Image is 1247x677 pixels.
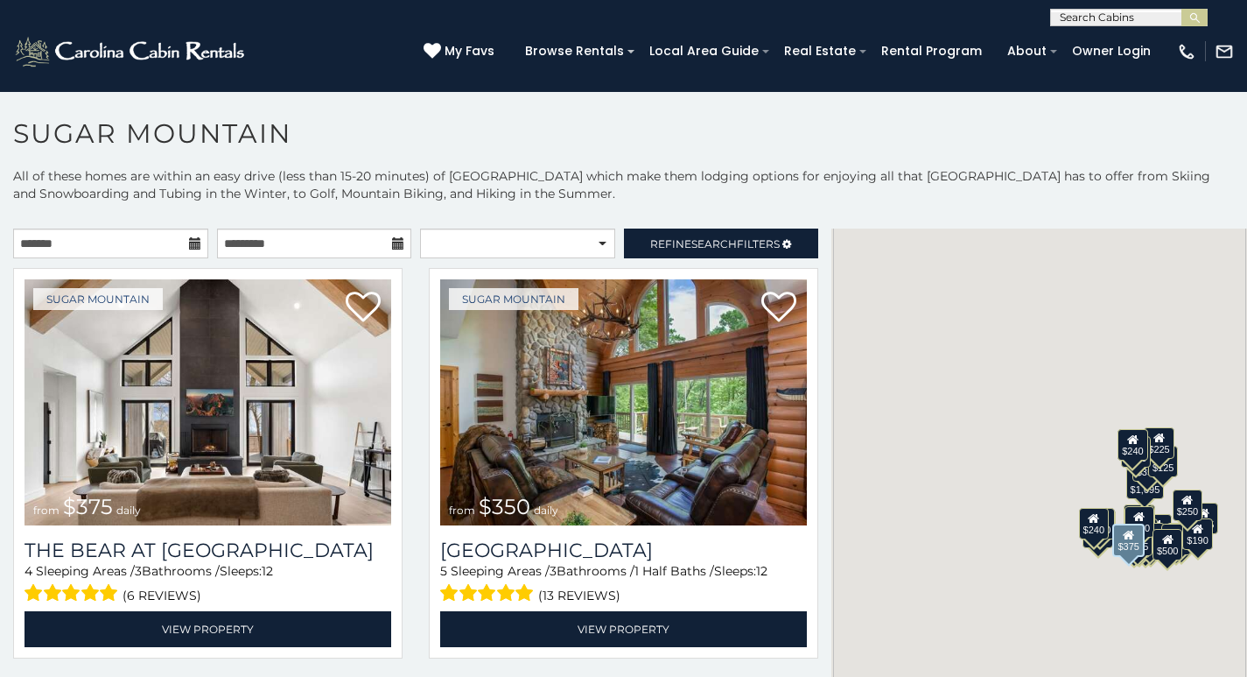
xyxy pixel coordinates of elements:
[1144,427,1173,459] div: $225
[440,563,447,579] span: 5
[1141,514,1171,546] div: $200
[872,38,991,65] a: Rental Program
[550,563,557,579] span: 3
[346,290,381,327] a: Add to favorites
[25,539,391,562] a: The Bear At [GEOGRAPHIC_DATA]
[1147,446,1177,477] div: $125
[1123,504,1152,536] div: $190
[262,563,273,579] span: 12
[440,562,807,607] div: Sleeping Areas / Bathrooms / Sleeps:
[1172,490,1201,521] div: $250
[1182,518,1212,550] div: $190
[691,237,737,250] span: Search
[1160,524,1190,555] div: $195
[538,584,620,607] span: (13 reviews)
[440,611,807,647] a: View Property
[1063,38,1159,65] a: Owner Login
[25,611,391,647] a: View Property
[1215,42,1234,61] img: mail-regular-white.png
[1124,504,1154,536] div: $265
[13,34,249,69] img: White-1-2.png
[1117,429,1147,461] div: $240
[449,288,578,310] a: Sugar Mountain
[775,38,865,65] a: Real Estate
[1187,503,1217,534] div: $155
[1177,42,1196,61] img: phone-regular-white.png
[25,539,391,562] h3: The Bear At Sugar Mountain
[440,539,807,562] h3: Grouse Moor Lodge
[123,584,201,607] span: (6 reviews)
[756,563,767,579] span: 12
[445,42,494,60] span: My Favs
[440,279,807,525] a: Grouse Moor Lodge from $350 daily
[33,288,163,310] a: Sugar Mountain
[641,38,767,65] a: Local Area Guide
[624,229,819,258] a: RefineSearchFilters
[1125,468,1164,499] div: $1,095
[440,279,807,525] img: Grouse Moor Lodge
[440,539,807,562] a: [GEOGRAPHIC_DATA]
[33,504,60,517] span: from
[25,279,391,525] a: The Bear At Sugar Mountain from $375 daily
[1120,436,1150,468] div: $170
[761,290,796,327] a: Add to favorites
[135,563,142,579] span: 3
[25,562,391,607] div: Sleeping Areas / Bathrooms / Sleeps:
[479,494,530,519] span: $350
[534,504,558,517] span: daily
[25,279,391,525] img: The Bear At Sugar Mountain
[1124,506,1153,538] div: $300
[449,504,475,517] span: from
[116,504,141,517] span: daily
[998,38,1055,65] a: About
[424,42,499,61] a: My Favs
[63,494,113,519] span: $375
[516,38,633,65] a: Browse Rentals
[1152,529,1181,561] div: $500
[1078,508,1108,539] div: $240
[25,563,32,579] span: 4
[634,563,714,579] span: 1 Half Baths /
[650,237,780,250] span: Refine Filters
[1112,524,1144,557] div: $375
